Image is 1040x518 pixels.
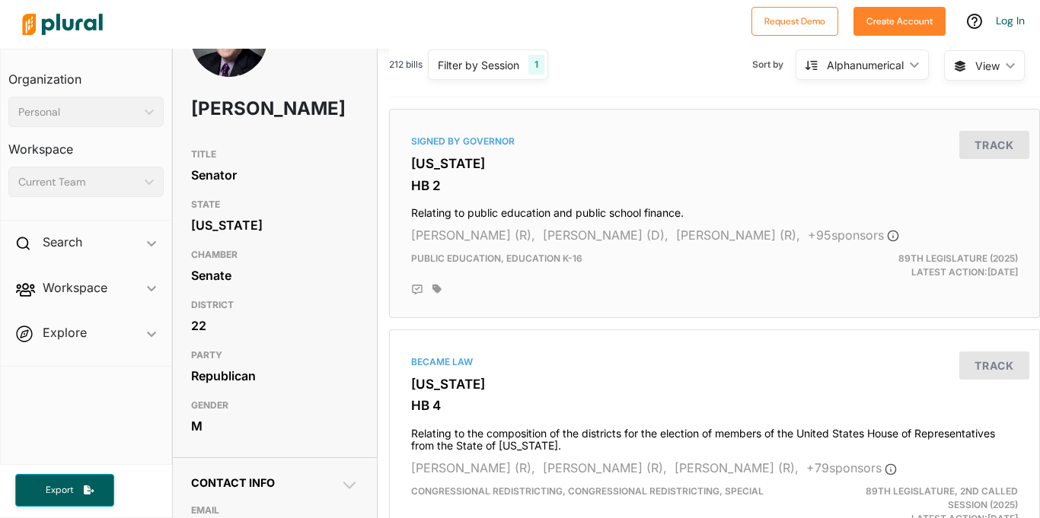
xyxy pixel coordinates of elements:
[191,396,359,415] h3: GENDER
[438,57,519,73] div: Filter by Session
[411,485,764,497] span: Congressional Redistricting, Congressional Redistricting, Special
[411,398,1018,413] h3: HB 4
[191,264,359,287] div: Senate
[676,227,800,243] span: [PERSON_NAME] (R),
[543,227,668,243] span: [PERSON_NAME] (D),
[43,234,82,250] h2: Search
[191,86,292,132] h1: [PERSON_NAME]
[996,14,1025,27] a: Log In
[18,104,139,120] div: Personal
[411,377,1018,392] h3: [US_STATE]
[35,484,84,497] span: Export
[191,195,359,214] h3: STATE
[191,346,359,364] h3: PARTY
[389,58,423,72] span: 212 bills
[15,474,114,507] button: Export
[808,227,899,243] span: + 95 sponsor s
[819,252,1029,279] div: Latest Action: [DATE]
[751,7,838,36] button: Request Demo
[528,55,544,75] div: 1
[752,58,796,72] span: Sort by
[411,253,582,264] span: Public Education, Education K-16
[411,156,1018,171] h3: [US_STATE]
[8,127,164,160] h3: Workspace
[191,314,359,337] div: 22
[959,351,1029,380] button: Track
[18,174,139,190] div: Current Team
[432,284,442,294] div: Add tags
[191,145,359,164] h3: TITLE
[675,460,799,475] span: [PERSON_NAME] (R),
[853,7,946,36] button: Create Account
[191,1,267,102] img: Headshot of Brian Birdwell
[191,364,359,387] div: Republican
[898,253,1018,264] span: 89th Legislature (2025)
[866,485,1018,510] span: 89th Legislature, 2nd Called Session (2025)
[191,296,359,314] h3: DISTRICT
[411,227,535,243] span: [PERSON_NAME] (R),
[191,214,359,237] div: [US_STATE]
[411,460,535,475] span: [PERSON_NAME] (R),
[191,415,359,437] div: M
[411,199,1018,220] h4: Relating to public education and public school finance.
[543,460,667,475] span: [PERSON_NAME] (R),
[411,355,1018,369] div: Became Law
[191,476,275,489] span: Contact Info
[827,57,904,73] div: Alphanumerical
[959,131,1029,159] button: Track
[411,135,1018,148] div: Signed by Governor
[411,420,1018,453] h4: Relating to the composition of the districts for the election of members of the United States Hou...
[191,246,359,264] h3: CHAMBER
[8,57,164,91] h3: Organization
[975,58,1000,74] span: View
[411,284,423,296] div: Add Position Statement
[853,12,946,28] a: Create Account
[191,164,359,186] div: Senator
[751,12,838,28] a: Request Demo
[806,460,897,475] span: + 79 sponsor s
[411,178,1018,193] h3: HB 2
